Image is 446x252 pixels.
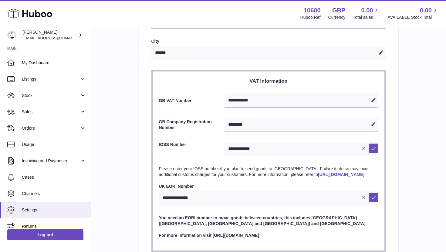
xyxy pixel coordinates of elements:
[22,76,80,82] span: Listings
[353,6,380,20] a: 0.00 Total sales
[353,15,380,20] span: Total sales
[22,142,86,148] span: Usage
[7,31,16,40] img: bart@spelthamstore.com
[159,78,378,84] h3: VAT Information
[159,215,378,227] p: You need an EORI number to move goods between countries, this includes [GEOGRAPHIC_DATA] ([GEOGRA...
[22,158,80,164] span: Invoicing and Payments
[22,29,77,41] div: [PERSON_NAME]
[300,15,321,20] div: Huboo Ref
[159,166,378,177] p: Please enter your IOSS number if you plan to send goods to [GEOGRAPHIC_DATA]. Failure to do so ma...
[159,184,378,189] label: UK EORI Number
[159,233,378,238] p: For more information visit [URL][DOMAIN_NAME]
[151,38,386,44] label: City
[22,93,80,98] span: Stock
[159,98,225,104] label: GB VAT Number
[22,60,86,66] span: My Dashboard
[387,15,439,20] span: AVAILABLE Stock Total
[7,229,83,240] a: Log out
[387,6,439,20] a: 0.00 AVAILABLE Stock Total
[159,142,225,155] label: IOSS Number
[420,6,432,15] span: 0.00
[361,6,373,15] span: 0.00
[328,15,346,20] div: Currency
[22,174,86,180] span: Cases
[22,109,80,115] span: Sales
[304,6,321,15] strong: 10600
[332,6,345,15] strong: GBP
[22,207,86,213] span: Settings
[22,191,86,197] span: Channels
[22,125,80,131] span: Orders
[318,172,364,177] a: [URL][DOMAIN_NAME]
[159,119,225,131] label: GB Company Registration Number
[22,35,89,40] span: [EMAIL_ADDRESS][DOMAIN_NAME]
[22,224,86,229] span: Returns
